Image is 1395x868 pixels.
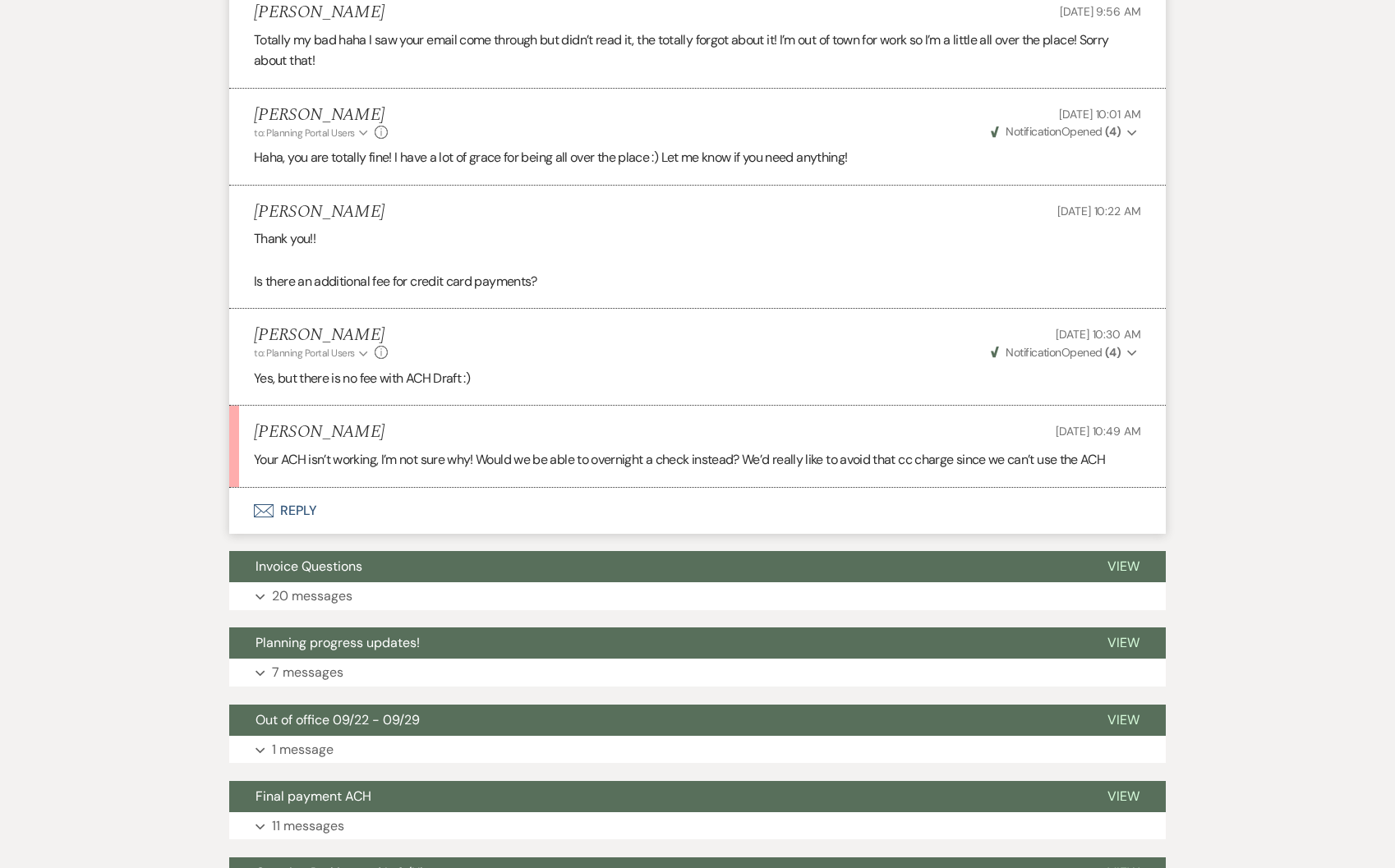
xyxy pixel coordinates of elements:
[1059,107,1141,122] span: [DATE] 10:01 AM
[254,105,388,126] h5: [PERSON_NAME]
[1107,558,1139,575] span: View
[254,2,384,23] h5: [PERSON_NAME]
[229,582,1166,610] button: 20 messages
[991,345,1121,360] span: Opened
[254,126,371,140] button: to: Planning Portal Users
[254,30,1141,71] p: Totally my bad haha I saw your email come through but didn’t read it, the totally forgot about it...
[272,662,343,683] p: 7 messages
[1057,204,1141,218] span: [DATE] 10:22 AM
[1105,345,1121,360] strong: ( 4 )
[1081,705,1166,736] button: View
[254,271,1141,292] p: Is there an additional fee for credit card payments?
[254,368,1141,389] p: Yes, but there is no fee with ACH Draft :)
[1081,627,1166,659] button: View
[988,344,1141,361] button: NotificationOpened (4)
[254,422,384,443] h5: [PERSON_NAME]
[229,812,1166,840] button: 11 messages
[229,659,1166,687] button: 7 messages
[254,449,1141,471] p: Your ACH isn’t working, I’m not sure why! Would we be able to overnight a check instead? We’d rea...
[254,346,371,361] button: to: Planning Portal Users
[254,228,1141,250] p: Thank you!!
[991,124,1121,139] span: Opened
[256,634,420,651] span: Planning progress updates!
[1081,551,1166,582] button: View
[272,739,334,760] p: 1 message
[256,558,362,575] span: Invoice Questions
[229,551,1081,582] button: Invoice Questions
[254,126,355,140] span: to: Planning Portal Users
[229,705,1081,736] button: Out of office 09/22 - 09/29
[272,586,352,607] p: 20 messages
[254,147,1141,168] p: Haha, you are totally fine! I have a lot of grace for being all over the place :) Let me know if ...
[229,736,1166,764] button: 1 message
[1107,711,1139,728] span: View
[1107,634,1139,651] span: View
[229,627,1081,659] button: Planning progress updates!
[1060,4,1141,19] span: [DATE] 9:56 AM
[229,488,1166,534] button: Reply
[1006,345,1061,360] span: Notification
[1056,424,1141,439] span: [DATE] 10:49 AM
[254,347,355,360] span: to: Planning Portal Users
[1105,124,1121,139] strong: ( 4 )
[1006,124,1061,139] span: Notification
[1107,788,1139,805] span: View
[1056,327,1141,342] span: [DATE] 10:30 AM
[256,788,371,805] span: Final payment ACH
[272,815,344,837] p: 11 messages
[254,325,388,346] h5: [PERSON_NAME]
[256,711,420,728] span: Out of office 09/22 - 09/29
[229,781,1081,812] button: Final payment ACH
[1081,781,1166,812] button: View
[988,123,1141,140] button: NotificationOpened (4)
[254,202,384,223] h5: [PERSON_NAME]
